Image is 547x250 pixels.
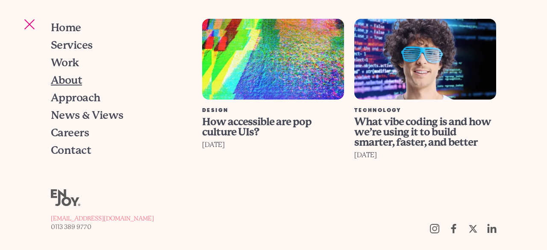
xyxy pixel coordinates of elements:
[51,224,91,230] span: 0113 389 9770
[51,145,91,156] span: Contact
[354,149,496,161] div: [DATE]
[51,19,185,36] a: Home
[51,214,154,223] a: [EMAIL_ADDRESS][DOMAIN_NAME]
[51,106,185,124] a: News & Views
[51,57,79,68] span: Work
[51,110,123,121] span: News & Views
[482,219,502,238] a: https://uk.linkedin.com/company/enjoy-digital
[202,116,312,138] span: How accessible are pop culture UIs?
[51,223,154,231] a: 0113 389 9770
[51,75,82,85] span: About
[51,92,100,103] span: Approach
[202,139,344,151] div: [DATE]
[202,108,344,113] div: Design
[354,19,496,100] img: What vibe coding is and how we’re using it to build smarter, faster, and better
[463,219,482,238] a: Follow us on Twitter
[51,124,185,141] a: Careers
[197,19,349,216] a: How accessible are pop culture UIs? Design How accessible are pop culture UIs? [DATE]
[51,141,185,159] a: Contact
[51,54,185,71] a: Work
[51,22,81,33] span: Home
[202,19,344,100] img: How accessible are pop culture UIs?
[51,215,154,222] span: [EMAIL_ADDRESS][DOMAIN_NAME]
[349,19,501,216] a: What vibe coding is and how we’re using it to build smarter, faster, and better Technology What v...
[51,36,185,54] a: Services
[354,116,491,148] span: What vibe coding is and how we’re using it to build smarter, faster, and better
[51,40,93,50] span: Services
[425,219,444,238] a: Follow us on Instagram
[354,108,496,113] div: Technology
[444,219,463,238] a: Follow us on Facebook
[51,89,185,106] a: Approach
[51,127,89,138] span: Careers
[51,71,185,89] a: About
[21,15,38,33] button: Site navigation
